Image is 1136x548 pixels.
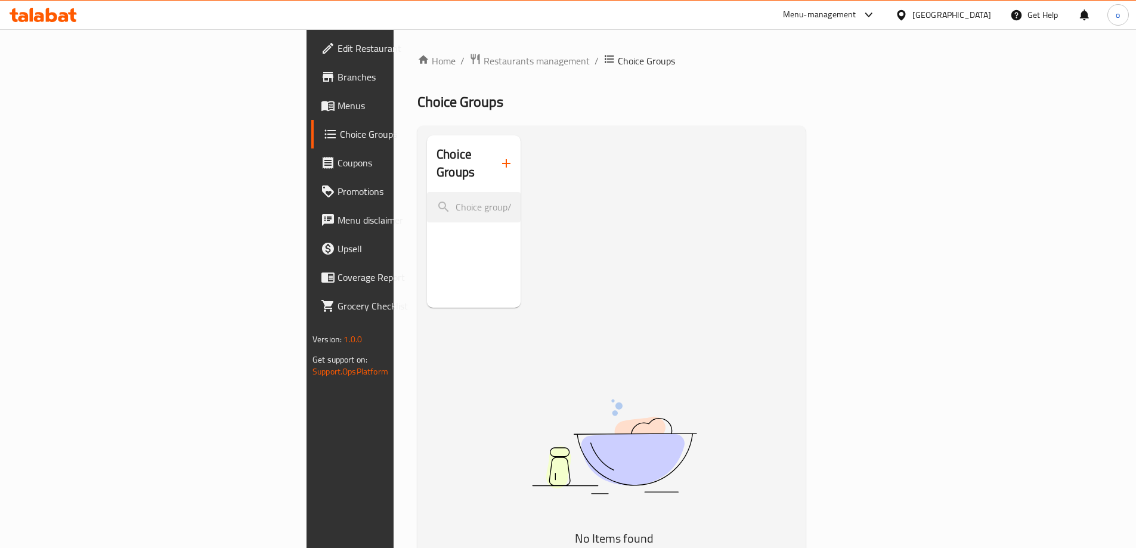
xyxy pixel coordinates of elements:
span: Grocery Checklist [338,299,487,313]
a: Promotions [311,177,496,206]
nav: breadcrumb [417,53,806,69]
span: 1.0.0 [343,332,362,347]
span: Upsell [338,242,487,256]
span: Coupons [338,156,487,170]
span: Choice Groups [618,54,675,68]
span: Version: [312,332,342,347]
span: Promotions [338,184,487,199]
span: Choice Groups [340,127,487,141]
a: Restaurants management [469,53,590,69]
a: Edit Restaurant [311,34,496,63]
h5: No Items found [465,529,763,548]
span: Edit Restaurant [338,41,487,55]
a: Coverage Report [311,263,496,292]
a: Menus [311,91,496,120]
a: Choice Groups [311,120,496,148]
a: Support.OpsPlatform [312,364,388,379]
span: o [1116,8,1120,21]
li: / [595,54,599,68]
a: Branches [311,63,496,91]
div: [GEOGRAPHIC_DATA] [912,8,991,21]
span: Coverage Report [338,270,487,284]
a: Grocery Checklist [311,292,496,320]
span: Branches [338,70,487,84]
span: Get support on: [312,352,367,367]
a: Upsell [311,234,496,263]
img: dish.svg [465,367,763,525]
a: Coupons [311,148,496,177]
div: Menu-management [783,8,856,22]
input: search [427,192,521,222]
a: Menu disclaimer [311,206,496,234]
span: Restaurants management [484,54,590,68]
span: Menu disclaimer [338,213,487,227]
span: Menus [338,98,487,113]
